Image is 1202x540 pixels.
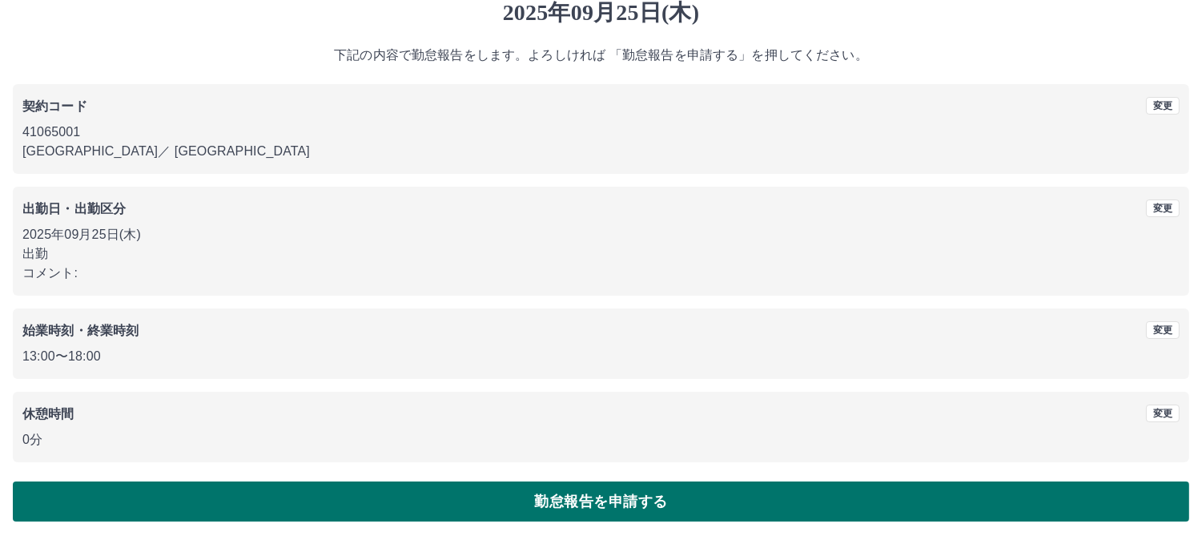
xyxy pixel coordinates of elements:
p: [GEOGRAPHIC_DATA] ／ [GEOGRAPHIC_DATA] [22,142,1180,161]
b: 始業時刻・終業時刻 [22,324,139,337]
button: 変更 [1146,97,1180,115]
p: 0分 [22,430,1180,449]
p: コメント: [22,264,1180,283]
p: 13:00 〜 18:00 [22,347,1180,366]
b: 休憩時間 [22,407,74,421]
b: 契約コード [22,99,87,113]
button: 変更 [1146,321,1180,339]
b: 出勤日・出勤区分 [22,202,126,216]
p: 2025年09月25日(木) [22,225,1180,244]
button: 勤怠報告を申請する [13,482,1189,522]
p: 出勤 [22,244,1180,264]
p: 41065001 [22,123,1180,142]
p: 下記の内容で勤怠報告をします。よろしければ 「勤怠報告を申請する」を押してください。 [13,46,1189,65]
button: 変更 [1146,405,1180,422]
button: 変更 [1146,199,1180,217]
